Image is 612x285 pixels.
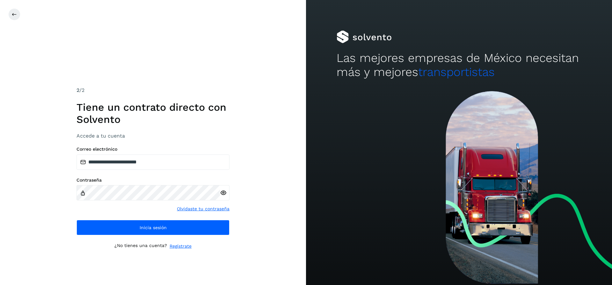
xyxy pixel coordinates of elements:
h3: Accede a tu cuenta [76,133,229,139]
p: ¿No tienes una cuenta? [114,243,167,250]
span: 2 [76,87,79,93]
a: Olvidaste tu contraseña [177,206,229,212]
span: Inicia sesión [140,225,167,230]
span: transportistas [418,65,495,79]
h2: Las mejores empresas de México necesitan más y mejores [337,51,581,79]
label: Correo electrónico [76,146,229,152]
a: Regístrate [170,243,192,250]
button: Inicia sesión [76,220,229,235]
h1: Tiene un contrato directo con Solvento [76,101,229,126]
label: Contraseña [76,177,229,183]
div: /2 [76,86,229,94]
